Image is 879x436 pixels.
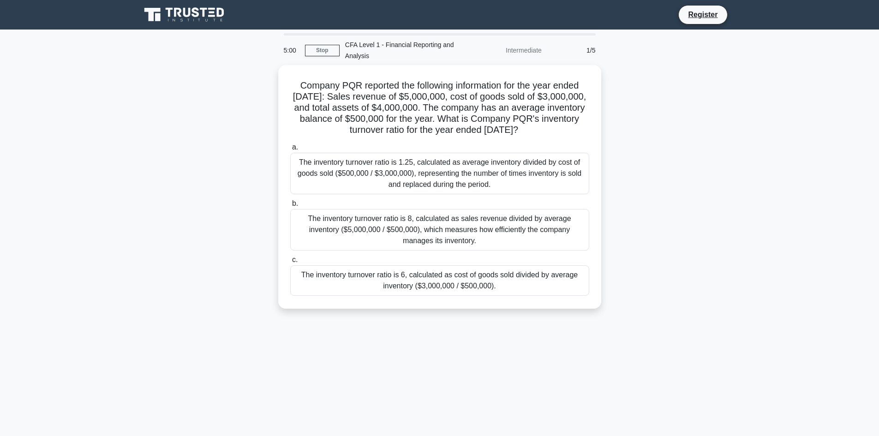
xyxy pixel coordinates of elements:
div: CFA Level 1 - Financial Reporting and Analysis [340,36,466,65]
a: Register [682,9,723,20]
div: The inventory turnover ratio is 1.25, calculated as average inventory divided by cost of goods so... [290,153,589,194]
div: 1/5 [547,41,601,60]
h5: Company PQR reported the following information for the year ended [DATE]: Sales revenue of $5,000... [289,80,590,136]
div: 5:00 [278,41,305,60]
div: Intermediate [466,41,547,60]
span: a. [292,143,298,151]
a: Stop [305,45,340,56]
div: The inventory turnover ratio is 6, calculated as cost of goods sold divided by average inventory ... [290,265,589,296]
span: c. [292,256,298,263]
div: The inventory turnover ratio is 8, calculated as sales revenue divided by average inventory ($5,0... [290,209,589,251]
span: b. [292,199,298,207]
